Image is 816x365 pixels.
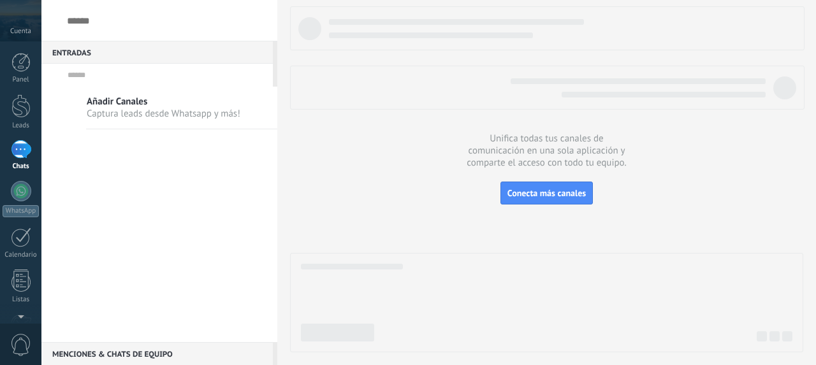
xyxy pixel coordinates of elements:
div: WhatsApp [3,205,39,217]
div: Leads [3,122,40,130]
div: Listas [3,296,40,304]
span: Cuenta [10,27,31,36]
span: Añadir Canales [87,96,240,108]
span: Conecta más canales [507,187,586,199]
button: Conecta más canales [500,182,593,204]
span: Captura leads desde Whatsapp y más! [87,108,240,120]
div: Calendario [3,251,40,259]
div: Entradas [41,41,273,64]
div: Chats [3,162,40,171]
div: Panel [3,76,40,84]
button: Más [245,64,273,87]
div: Menciones & Chats de equipo [41,342,273,365]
